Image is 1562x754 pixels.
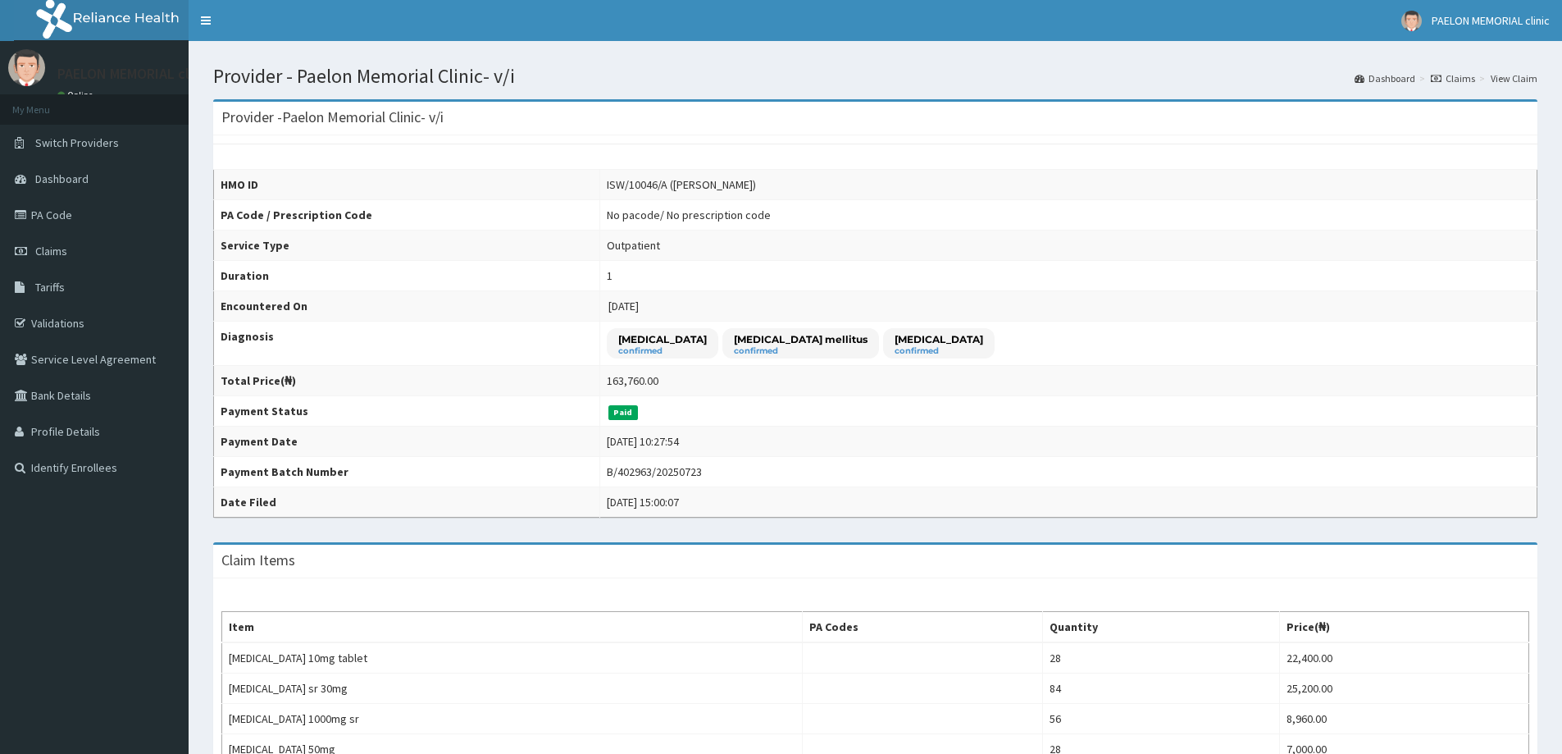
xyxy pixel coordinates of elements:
[607,176,756,193] div: ISW/10046/A ([PERSON_NAME])
[1042,704,1279,734] td: 56
[1042,612,1279,643] th: Quantity
[8,49,45,86] img: User Image
[607,464,702,480] div: B/402963/20250723
[802,612,1042,643] th: PA Codes
[607,372,658,389] div: 163,760.00
[213,66,1537,87] h1: Provider - Paelon Memorial Clinic- v/i
[608,299,639,313] span: [DATE]
[1279,612,1528,643] th: Price(₦)
[221,110,444,125] h3: Provider - Paelon Memorial Clinic- v/i
[214,291,600,322] th: Encountered On
[214,457,600,487] th: Payment Batch Number
[35,135,119,150] span: Switch Providers
[214,231,600,261] th: Service Type
[1042,642,1279,674] td: 28
[35,280,65,295] span: Tariffs
[57,66,212,81] p: PAELON MEMORIAL clinic
[222,612,803,643] th: Item
[734,347,868,355] small: confirmed
[607,494,679,510] div: [DATE] 15:00:07
[214,487,600,518] th: Date Filed
[607,237,660,254] div: Outpatient
[1431,71,1475,85] a: Claims
[618,347,707,355] small: confirmed
[214,396,600,427] th: Payment Status
[57,89,97,101] a: Online
[35,244,67,258] span: Claims
[607,433,679,450] div: [DATE] 10:27:54
[607,207,771,223] div: No pacode / No prescription code
[734,332,868,346] p: [MEDICAL_DATA] mellitus
[214,261,600,291] th: Duration
[607,267,613,284] div: 1
[1279,704,1528,734] td: 8,960.00
[1279,642,1528,674] td: 22,400.00
[1491,71,1537,85] a: View Claim
[214,427,600,457] th: Payment Date
[214,200,600,231] th: PA Code / Prescription Code
[222,674,803,704] td: [MEDICAL_DATA] sr 30mg
[1432,13,1550,28] span: PAELON MEMORIAL clinic
[1279,674,1528,704] td: 25,200.00
[222,704,803,734] td: [MEDICAL_DATA] 1000mg sr
[221,553,295,568] h3: Claim Items
[35,171,89,186] span: Dashboard
[895,332,983,346] p: [MEDICAL_DATA]
[1401,11,1422,31] img: User Image
[214,322,600,366] th: Diagnosis
[618,332,707,346] p: [MEDICAL_DATA]
[608,405,638,420] span: Paid
[1355,71,1415,85] a: Dashboard
[1042,674,1279,704] td: 84
[214,366,600,396] th: Total Price(₦)
[214,170,600,200] th: HMO ID
[222,642,803,674] td: [MEDICAL_DATA] 10mg tablet
[895,347,983,355] small: confirmed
